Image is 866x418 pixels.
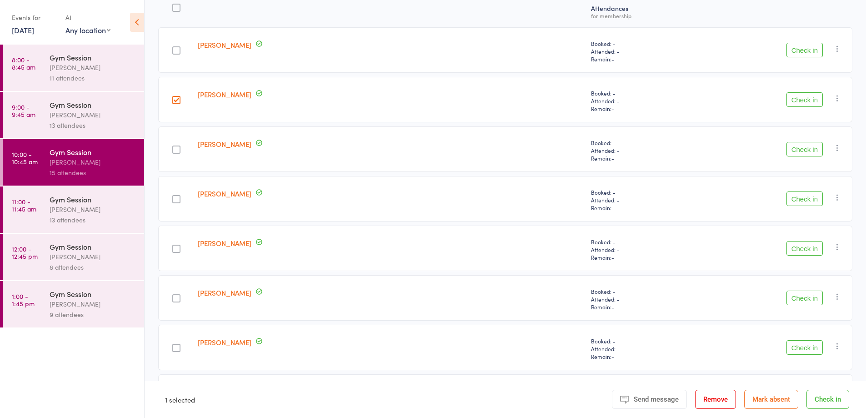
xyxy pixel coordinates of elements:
[50,52,136,62] div: Gym Session
[786,340,823,355] button: Check in
[198,90,251,99] a: [PERSON_NAME]
[50,262,136,272] div: 8 attendees
[50,110,136,120] div: [PERSON_NAME]
[50,157,136,167] div: [PERSON_NAME]
[591,287,691,295] span: Booked: -
[611,253,614,261] span: -
[12,198,36,212] time: 11:00 - 11:45 am
[198,238,251,248] a: [PERSON_NAME]
[591,139,691,146] span: Booked: -
[611,55,614,63] span: -
[3,281,144,327] a: 1:00 -1:45 pmGym Session[PERSON_NAME]9 attendees
[50,309,136,320] div: 9 attendees
[12,25,34,35] a: [DATE]
[786,291,823,305] button: Check in
[591,154,691,162] span: Remain:
[591,253,691,261] span: Remain:
[50,194,136,204] div: Gym Session
[786,92,823,107] button: Check in
[744,390,798,409] button: Mark absent
[50,289,136,299] div: Gym Session
[611,105,614,112] span: -
[611,303,614,311] span: -
[3,234,144,280] a: 12:00 -12:45 pmGym Session[PERSON_NAME]8 attendees
[591,105,691,112] span: Remain:
[50,120,136,131] div: 13 attendees
[198,288,251,297] a: [PERSON_NAME]
[786,191,823,206] button: Check in
[198,139,251,149] a: [PERSON_NAME]
[634,395,679,403] span: Send message
[12,103,35,118] time: 9:00 - 9:45 am
[591,238,691,246] span: Booked: -
[591,97,691,105] span: Attended: -
[591,303,691,311] span: Remain:
[786,241,823,256] button: Check in
[3,186,144,233] a: 11:00 -11:45 amGym Session[PERSON_NAME]13 attendees
[198,40,251,50] a: [PERSON_NAME]
[50,147,136,157] div: Gym Session
[611,353,614,360] span: -
[591,204,691,212] span: Remain:
[50,204,136,215] div: [PERSON_NAME]
[591,40,691,47] span: Booked: -
[50,100,136,110] div: Gym Session
[591,146,691,154] span: Attended: -
[50,242,136,252] div: Gym Session
[12,245,38,260] time: 12:00 - 12:45 pm
[198,189,251,198] a: [PERSON_NAME]
[591,353,691,360] span: Remain:
[12,56,35,71] time: 8:00 - 8:45 am
[165,390,195,409] div: 1 selected
[3,92,144,138] a: 9:00 -9:45 amGym Session[PERSON_NAME]13 attendees
[50,62,136,73] div: [PERSON_NAME]
[786,142,823,156] button: Check in
[591,345,691,353] span: Attended: -
[3,139,144,186] a: 10:00 -10:45 amGym Session[PERSON_NAME]15 attendees
[50,299,136,309] div: [PERSON_NAME]
[50,252,136,262] div: [PERSON_NAME]
[12,151,38,165] time: 10:00 - 10:45 am
[591,295,691,303] span: Attended: -
[50,215,136,225] div: 13 attendees
[591,196,691,204] span: Attended: -
[611,204,614,212] span: -
[806,390,849,409] button: Check in
[591,89,691,97] span: Booked: -
[591,47,691,55] span: Attended: -
[3,45,144,91] a: 8:00 -8:45 amGym Session[PERSON_NAME]11 attendees
[591,188,691,196] span: Booked: -
[12,10,56,25] div: Events for
[591,246,691,253] span: Attended: -
[65,25,110,35] div: Any location
[50,73,136,83] div: 11 attendees
[695,390,736,409] button: Remove
[65,10,110,25] div: At
[591,55,691,63] span: Remain:
[12,292,35,307] time: 1:00 - 1:45 pm
[198,337,251,347] a: [PERSON_NAME]
[591,13,691,19] div: for membership
[591,337,691,345] span: Booked: -
[786,43,823,57] button: Check in
[612,390,687,409] button: Send message
[611,154,614,162] span: -
[50,167,136,178] div: 15 attendees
